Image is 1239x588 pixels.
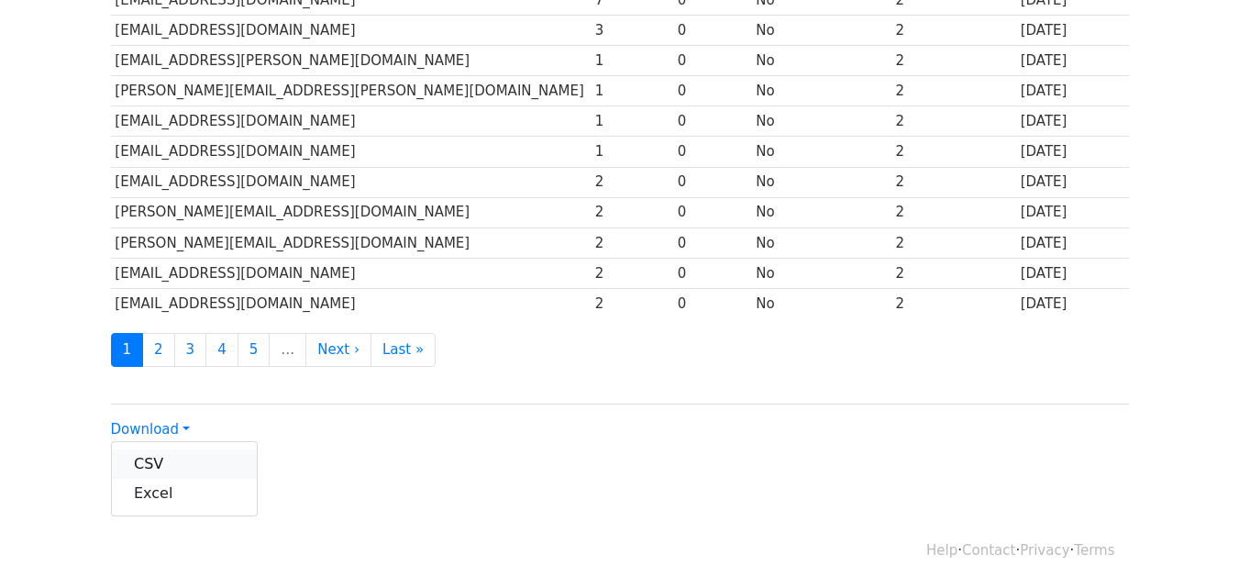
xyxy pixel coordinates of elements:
[111,46,591,76] td: [EMAIL_ADDRESS][PERSON_NAME][DOMAIN_NAME]
[891,137,1016,167] td: 2
[752,288,891,318] td: No
[591,167,673,197] td: 2
[111,16,591,46] td: [EMAIL_ADDRESS][DOMAIN_NAME]
[591,76,673,106] td: 1
[752,197,891,227] td: No
[112,479,257,508] a: Excel
[111,106,591,137] td: [EMAIL_ADDRESS][DOMAIN_NAME]
[891,106,1016,137] td: 2
[891,227,1016,258] td: 2
[891,197,1016,227] td: 2
[111,167,591,197] td: [EMAIL_ADDRESS][DOMAIN_NAME]
[752,16,891,46] td: No
[1074,542,1114,559] a: Terms
[673,106,752,137] td: 0
[1016,167,1129,197] td: [DATE]
[111,137,591,167] td: [EMAIL_ADDRESS][DOMAIN_NAME]
[111,258,591,288] td: [EMAIL_ADDRESS][DOMAIN_NAME]
[142,333,175,367] a: 2
[1016,227,1129,258] td: [DATE]
[111,421,190,438] a: Download
[673,167,752,197] td: 0
[111,227,591,258] td: [PERSON_NAME][EMAIL_ADDRESS][DOMAIN_NAME]
[673,46,752,76] td: 0
[891,46,1016,76] td: 2
[591,197,673,227] td: 2
[752,167,891,197] td: No
[111,197,591,227] td: [PERSON_NAME][EMAIL_ADDRESS][DOMAIN_NAME]
[752,227,891,258] td: No
[673,258,752,288] td: 0
[673,16,752,46] td: 0
[1016,197,1129,227] td: [DATE]
[926,542,957,559] a: Help
[305,333,371,367] a: Next ›
[371,333,436,367] a: Last »
[112,449,257,479] a: CSV
[1016,16,1129,46] td: [DATE]
[591,46,673,76] td: 1
[891,258,1016,288] td: 2
[591,137,673,167] td: 1
[752,76,891,106] td: No
[891,167,1016,197] td: 2
[238,333,271,367] a: 5
[1016,76,1129,106] td: [DATE]
[1016,106,1129,137] td: [DATE]
[1147,500,1239,588] iframe: Chat Widget
[891,288,1016,318] td: 2
[1016,46,1129,76] td: [DATE]
[891,16,1016,46] td: 2
[891,76,1016,106] td: 2
[111,333,144,367] a: 1
[673,76,752,106] td: 0
[673,227,752,258] td: 0
[752,258,891,288] td: No
[1016,258,1129,288] td: [DATE]
[673,197,752,227] td: 0
[591,16,673,46] td: 3
[591,227,673,258] td: 2
[673,288,752,318] td: 0
[205,333,238,367] a: 4
[752,137,891,167] td: No
[1020,542,1069,559] a: Privacy
[111,76,591,106] td: [PERSON_NAME][EMAIL_ADDRESS][PERSON_NAME][DOMAIN_NAME]
[591,106,673,137] td: 1
[752,106,891,137] td: No
[1016,288,1129,318] td: [DATE]
[111,288,591,318] td: [EMAIL_ADDRESS][DOMAIN_NAME]
[174,333,207,367] a: 3
[962,542,1015,559] a: Contact
[752,46,891,76] td: No
[1016,137,1129,167] td: [DATE]
[591,288,673,318] td: 2
[673,137,752,167] td: 0
[591,258,673,288] td: 2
